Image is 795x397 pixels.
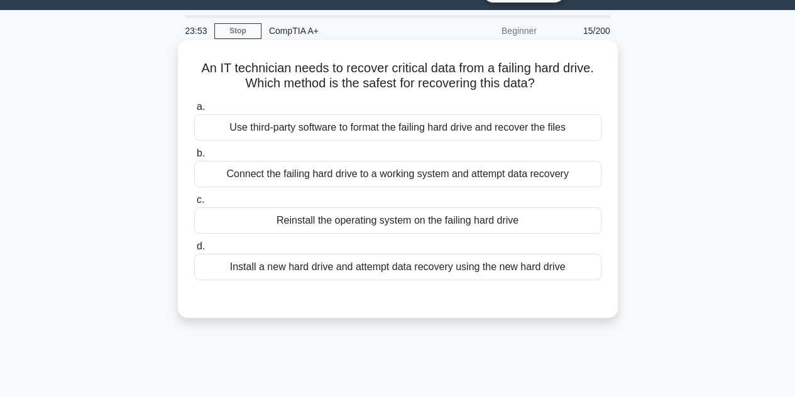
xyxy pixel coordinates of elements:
[194,254,601,280] div: Install a new hard drive and attempt data recovery using the new hard drive
[197,194,204,205] span: c.
[178,18,214,43] div: 23:53
[544,18,618,43] div: 15/200
[197,101,205,112] span: a.
[197,148,205,158] span: b.
[214,23,261,39] a: Stop
[194,207,601,234] div: Reinstall the operating system on the failing hard drive
[261,18,434,43] div: CompTIA A+
[193,60,603,92] h5: An IT technician needs to recover critical data from a failing hard drive. Which method is the sa...
[197,241,205,251] span: d.
[434,18,544,43] div: Beginner
[194,161,601,187] div: Connect the failing hard drive to a working system and attempt data recovery
[194,114,601,141] div: Use third-party software to format the failing hard drive and recover the files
